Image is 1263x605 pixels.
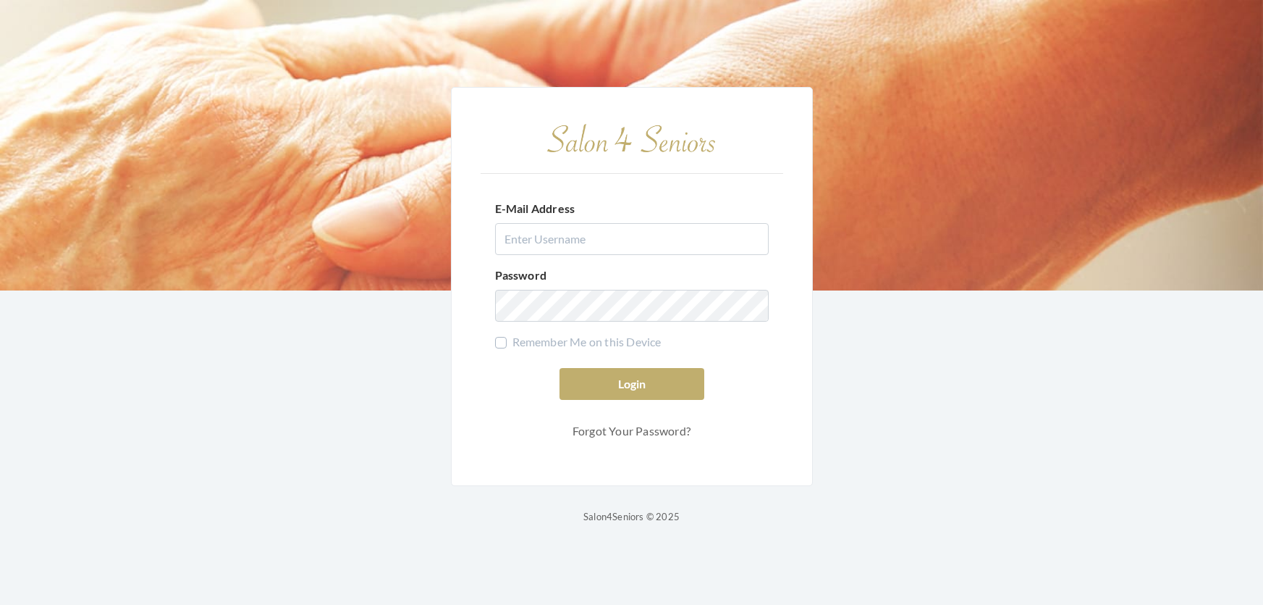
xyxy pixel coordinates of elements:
[495,200,575,217] label: E-Mail Address
[495,267,547,284] label: Password
[495,223,769,255] input: Enter Username
[583,508,680,525] p: Salon4Seniors © 2025
[559,368,704,400] button: Login
[538,117,726,161] img: Salon 4 Seniors
[495,333,662,351] label: Remember Me on this Device
[559,417,704,445] a: Forgot Your Password?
